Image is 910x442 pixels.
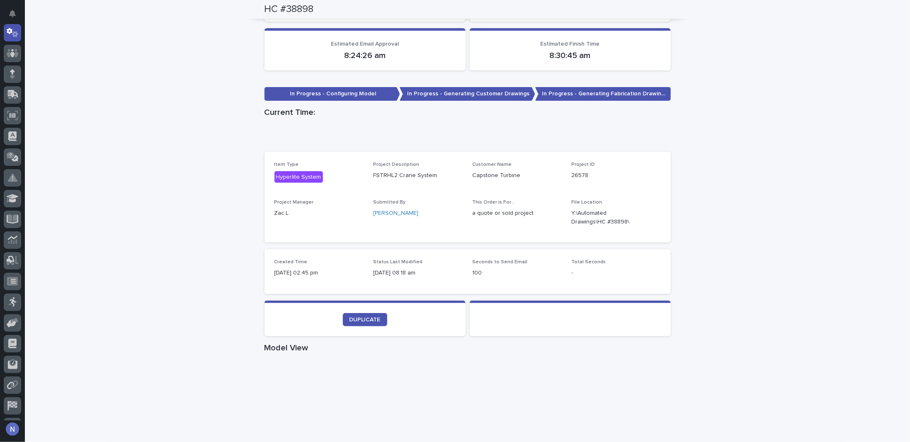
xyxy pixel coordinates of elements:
p: Capstone Turbine [473,171,562,180]
a: [PERSON_NAME] [374,209,419,218]
p: 8:30:45 am [480,51,661,61]
span: Estimated Email Approval [331,41,399,47]
iframe: Current Time: [265,121,671,152]
span: Item Type [274,162,299,167]
p: Zac L. [274,209,364,218]
div: Notifications [10,10,21,23]
span: Submitted By [374,200,406,205]
p: 100 [473,269,562,277]
span: Estimated Finish Time [541,41,600,47]
p: 8:24:26 am [274,51,456,61]
h2: HC #38898 [265,3,314,15]
p: In Progress - Generating Customer Drawings [400,87,535,101]
p: 26578 [572,171,661,180]
span: Seconds to Send Email [473,260,528,265]
span: Status Last Modified [374,260,423,265]
h1: Current Time: [265,107,671,117]
span: Project ID [572,162,595,167]
p: In Progress - Configuring Model [265,87,400,101]
span: DUPLICATE [349,317,381,323]
span: File Location [572,200,602,205]
span: Project Description [374,162,420,167]
h1: Model View [265,343,671,353]
span: Created Time [274,260,308,265]
span: This Order is For... [473,200,515,205]
button: users-avatar [4,420,21,438]
: Y:\Automated Drawings\HC #38898\ [572,209,641,226]
p: FSTRHL2 Crane System [374,171,463,180]
p: a quote or sold project [473,209,562,218]
button: Notifications [4,5,21,22]
p: In Progress - Generating Fabrication Drawings [535,87,671,101]
p: - [572,269,661,277]
p: [DATE] 02:45 pm [274,269,364,277]
a: DUPLICATE [343,313,387,326]
span: Total Seconds [572,260,606,265]
p: [DATE] 08:18 am [374,269,463,277]
div: Hyperlite System [274,171,323,183]
span: Customer Name [473,162,512,167]
span: Project Manager [274,200,314,205]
